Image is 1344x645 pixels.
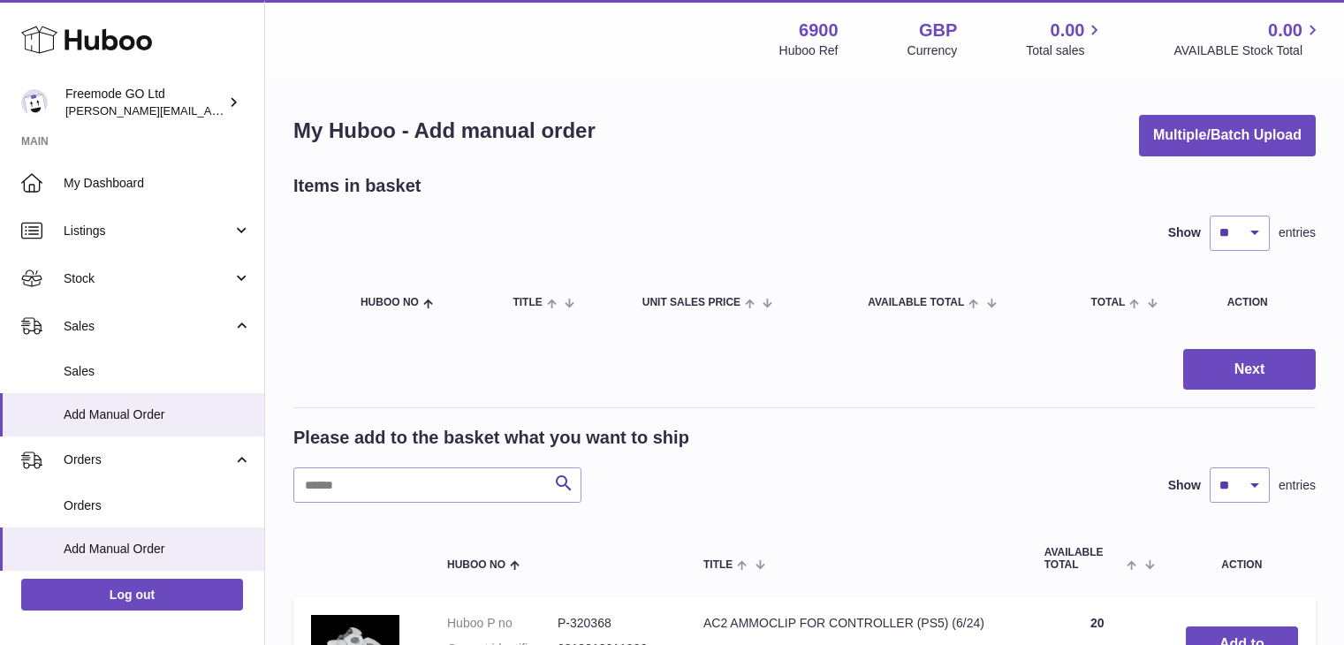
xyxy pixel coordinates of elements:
[642,297,740,308] span: Unit Sales Price
[64,497,251,514] span: Orders
[919,19,957,42] strong: GBP
[1279,224,1316,241] span: entries
[1168,224,1201,241] label: Show
[64,406,251,423] span: Add Manual Order
[65,86,224,119] div: Freemode GO Ltd
[1051,19,1085,42] span: 0.00
[1139,115,1316,156] button: Multiple/Batch Upload
[799,19,839,42] strong: 6900
[1268,19,1302,42] span: 0.00
[64,270,232,287] span: Stock
[779,42,839,59] div: Huboo Ref
[447,615,558,632] dt: Huboo P no
[1026,19,1105,59] a: 0.00 Total sales
[64,451,232,468] span: Orders
[703,559,733,571] span: Title
[868,297,964,308] span: AVAILABLE Total
[1091,297,1126,308] span: Total
[1183,349,1316,391] button: Next
[1227,297,1298,308] div: Action
[1173,42,1323,59] span: AVAILABLE Stock Total
[293,174,421,198] h2: Items in basket
[64,363,251,380] span: Sales
[558,615,668,632] dd: P-320368
[65,103,354,118] span: [PERSON_NAME][EMAIL_ADDRESS][DOMAIN_NAME]
[21,89,48,116] img: lenka.smikniarova@gioteck.com
[293,426,689,450] h2: Please add to the basket what you want to ship
[447,559,505,571] span: Huboo no
[1026,42,1105,59] span: Total sales
[361,297,419,308] span: Huboo no
[64,541,251,558] span: Add Manual Order
[513,297,542,308] span: Title
[1168,477,1201,494] label: Show
[1168,529,1316,588] th: Action
[907,42,958,59] div: Currency
[64,318,232,335] span: Sales
[293,117,596,145] h1: My Huboo - Add manual order
[1044,547,1123,570] span: AVAILABLE Total
[1173,19,1323,59] a: 0.00 AVAILABLE Stock Total
[64,175,251,192] span: My Dashboard
[1279,477,1316,494] span: entries
[21,579,243,611] a: Log out
[64,223,232,239] span: Listings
